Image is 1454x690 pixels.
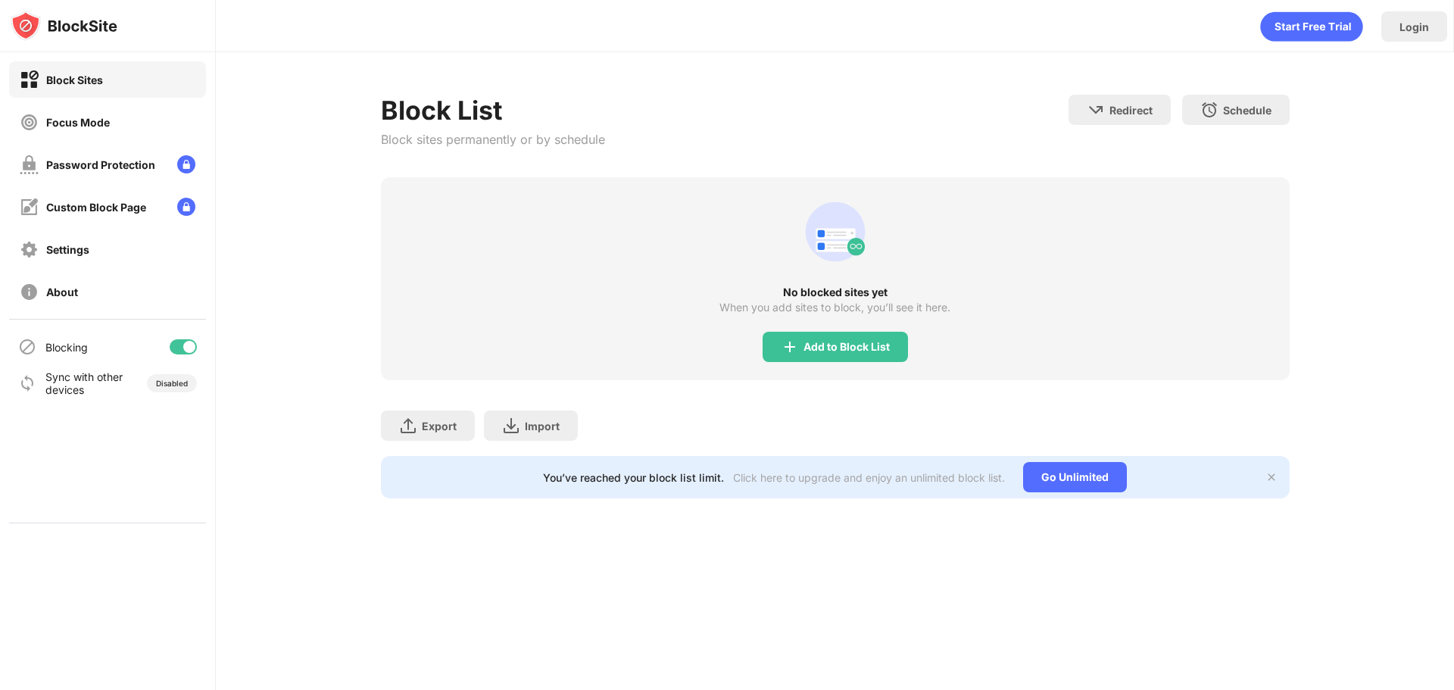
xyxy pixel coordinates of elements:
[177,155,195,173] img: lock-menu.svg
[1023,462,1127,492] div: Go Unlimited
[799,195,872,268] div: animation
[20,113,39,132] img: focus-off.svg
[1109,104,1153,117] div: Redirect
[18,338,36,356] img: blocking-icon.svg
[381,132,605,147] div: Block sites permanently or by schedule
[45,341,88,354] div: Blocking
[11,11,117,41] img: logo-blocksite.svg
[719,301,950,314] div: When you add sites to block, you’ll see it here.
[381,286,1290,298] div: No blocked sites yet
[525,420,560,432] div: Import
[1399,20,1429,33] div: Login
[422,420,457,432] div: Export
[46,73,103,86] div: Block Sites
[20,155,39,174] img: password-protection-off.svg
[543,471,724,484] div: You’ve reached your block list limit.
[46,116,110,129] div: Focus Mode
[733,471,1005,484] div: Click here to upgrade and enjoy an unlimited block list.
[45,370,123,396] div: Sync with other devices
[177,198,195,216] img: lock-menu.svg
[1223,104,1271,117] div: Schedule
[20,283,39,301] img: about-off.svg
[1260,11,1363,42] div: animation
[46,158,155,171] div: Password Protection
[46,286,78,298] div: About
[381,95,605,126] div: Block List
[20,70,39,89] img: block-on.svg
[156,379,188,388] div: Disabled
[803,341,890,353] div: Add to Block List
[46,243,89,256] div: Settings
[20,240,39,259] img: settings-off.svg
[1265,471,1278,483] img: x-button.svg
[20,198,39,217] img: customize-block-page-off.svg
[46,201,146,214] div: Custom Block Page
[18,374,36,392] img: sync-icon.svg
